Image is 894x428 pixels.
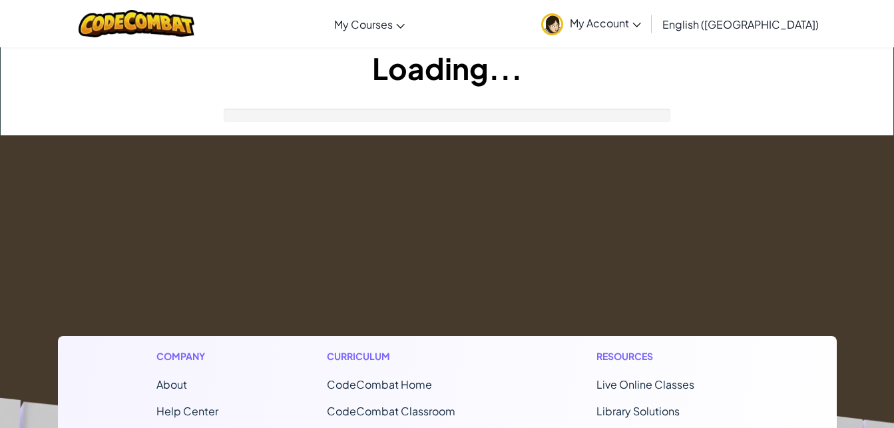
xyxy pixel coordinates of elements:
h1: Company [156,349,218,363]
a: Library Solutions [596,404,680,418]
a: My Account [535,3,648,45]
img: CodeCombat logo [79,10,195,37]
a: Help Center [156,404,218,418]
h1: Resources [596,349,738,363]
a: CodeCombat Classroom [327,404,455,418]
a: My Courses [328,6,411,42]
span: My Courses [334,17,393,31]
a: English ([GEOGRAPHIC_DATA]) [656,6,825,42]
h1: Curriculum [327,349,488,363]
h1: Loading... [1,47,893,89]
span: CodeCombat Home [327,377,432,391]
span: My Account [570,16,641,30]
a: About [156,377,187,391]
span: English ([GEOGRAPHIC_DATA]) [662,17,819,31]
a: Live Online Classes [596,377,694,391]
img: avatar [541,13,563,35]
